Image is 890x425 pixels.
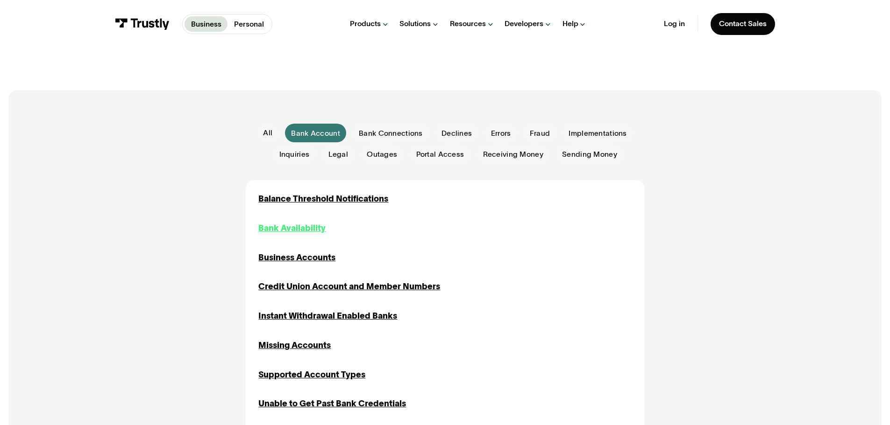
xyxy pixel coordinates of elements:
[257,125,279,141] a: All
[191,19,221,30] p: Business
[399,19,431,28] div: Solutions
[258,339,331,352] a: Missing Accounts
[505,19,543,28] div: Developers
[711,13,775,35] a: Contact Sales
[450,19,486,28] div: Resources
[258,251,335,264] a: Business Accounts
[491,128,511,139] span: Errors
[258,397,406,410] a: Unable to Get Past Bank Credentials
[483,149,543,160] span: Receiving Money
[441,128,472,139] span: Declines
[258,222,326,235] a: Bank Availability
[291,128,340,139] span: Bank Account
[328,149,348,160] span: Legal
[416,149,464,160] span: Portal Access
[719,19,767,28] div: Contact Sales
[359,128,422,139] span: Bank Connections
[562,19,578,28] div: Help
[258,369,365,381] a: Supported Account Types
[246,124,644,163] form: Email Form
[367,149,397,160] span: Outages
[530,128,550,139] span: Fraud
[185,16,228,32] a: Business
[234,19,264,30] p: Personal
[258,193,388,205] a: Balance Threshold Notifications
[263,128,272,138] div: All
[279,149,310,160] span: Inquiries
[258,280,440,293] a: Credit Union Account and Member Numbers
[258,310,397,322] a: Instant Withdrawal Enabled Banks
[350,19,381,28] div: Products
[228,16,270,32] a: Personal
[664,19,685,28] a: Log in
[115,18,170,30] img: Trustly Logo
[562,149,617,160] span: Sending Money
[569,128,627,139] span: Implementations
